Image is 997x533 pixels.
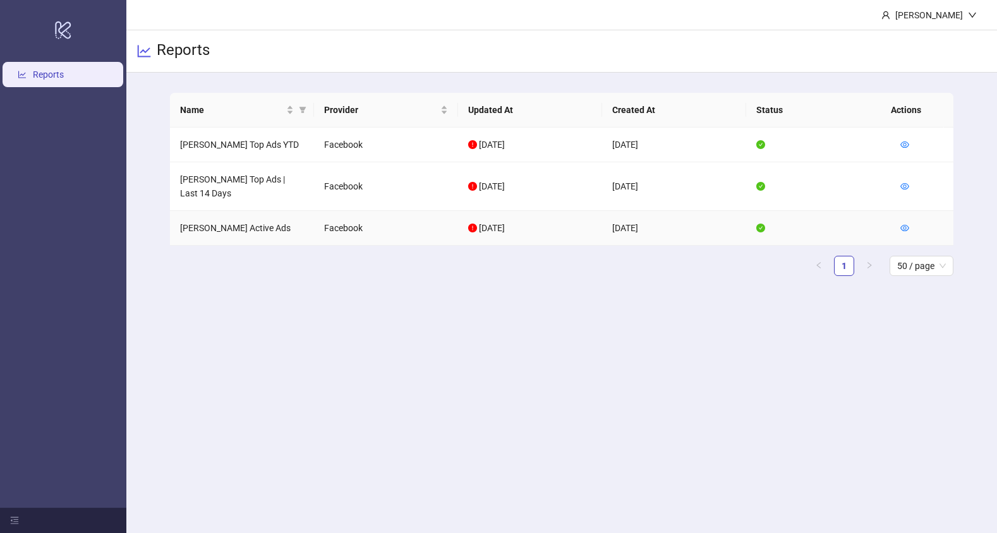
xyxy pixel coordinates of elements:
td: [DATE] [602,162,746,211]
th: Name [170,93,314,128]
span: exclamation-circle [468,182,477,191]
span: check-circle [756,182,765,191]
span: filter [296,100,309,119]
li: 1 [834,256,854,276]
span: line-chart [136,44,152,59]
span: right [866,261,873,269]
span: eye [900,140,909,149]
span: menu-fold [10,516,19,525]
th: Actions [881,93,944,128]
th: Provider [314,93,458,128]
span: exclamation-circle [468,140,477,149]
td: [PERSON_NAME] Active Ads [170,211,314,246]
a: eye [900,140,909,150]
td: [DATE] [602,128,746,162]
th: Status [746,93,890,128]
li: Next Page [859,256,879,276]
div: [PERSON_NAME] [890,8,968,22]
li: Previous Page [809,256,829,276]
a: 1 [835,256,854,275]
h3: Reports [157,40,210,62]
span: [DATE] [479,181,505,191]
span: user [881,11,890,20]
td: [PERSON_NAME] Top Ads | Last 14 Days [170,162,314,211]
span: eye [900,224,909,232]
td: [PERSON_NAME] Top Ads YTD [170,128,314,162]
span: 50 / page [897,256,946,275]
button: right [859,256,879,276]
td: Facebook [314,211,458,246]
span: Name [180,103,284,117]
span: exclamation-circle [468,224,477,232]
td: Facebook [314,162,458,211]
td: [DATE] [602,211,746,246]
span: filter [299,106,306,114]
a: eye [900,223,909,233]
span: check-circle [756,224,765,232]
span: Provider [324,103,438,117]
a: eye [900,181,909,191]
span: [DATE] [479,140,505,150]
th: Updated At [458,93,602,128]
span: left [815,261,823,269]
td: Facebook [314,128,458,162]
a: Reports [33,69,64,80]
span: eye [900,182,909,191]
th: Created At [602,93,746,128]
span: down [968,11,977,20]
span: [DATE] [479,223,505,233]
button: left [809,256,829,276]
div: Page Size [890,256,953,276]
span: check-circle [756,140,765,149]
